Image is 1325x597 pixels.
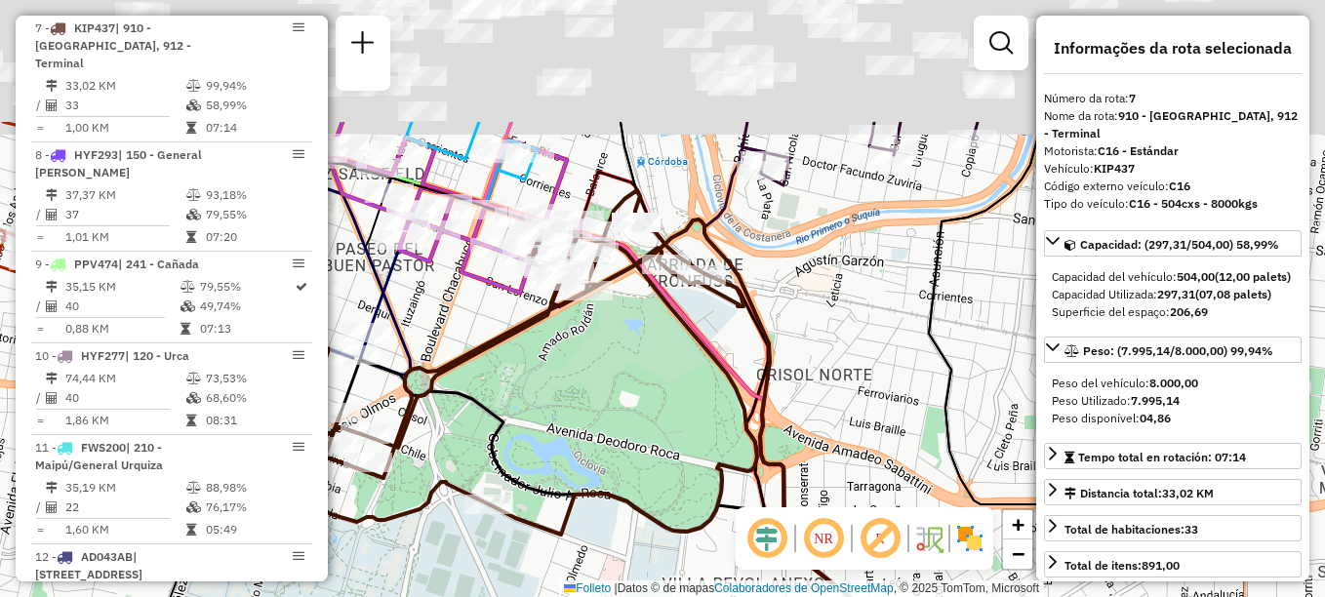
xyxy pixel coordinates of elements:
font: 12 - [35,549,57,564]
i: Total de Atividades [46,300,58,312]
strong: 8.000,00 [1149,376,1198,390]
td: 22 [64,497,185,517]
td: 35,19 KM [64,478,185,497]
i: % de utilização da cubagem [186,209,201,220]
a: Acercar [1003,510,1032,539]
td: 40 [64,297,180,316]
i: Rota otimizada [296,281,307,293]
td: 99,94% [205,76,303,96]
div: Tipo do veículo: [1044,195,1302,213]
font: Capacidad del vehículo: [1052,269,1291,284]
a: Peso: (7.995,14/8.000,00) 99,94% [1044,337,1302,363]
i: Distância Total [46,373,58,384]
td: 93,18% [205,185,303,205]
font: 76,17% [206,499,247,514]
strong: C16 - 504cxs - 8000kgs [1129,196,1258,211]
font: Distancia total: [1080,486,1214,500]
i: Distância Total [46,281,58,293]
i: Distância Total [46,482,58,494]
div: Datos © de mapas , © 2025 TomTom, Microsoft [559,580,1044,597]
td: 0,88 KM [64,319,180,338]
div: Nome da rota: [1044,107,1302,142]
font: 58,99% [206,98,247,112]
a: Tempo total en rotación: 07:14 [1044,443,1302,469]
span: + [1012,512,1024,537]
td: 40 [64,388,185,408]
td: = [35,227,45,247]
font: Vehículo: [1044,161,1135,176]
span: Peso del vehículo: [1052,376,1198,390]
strong: (07,08 palets) [1195,287,1271,301]
i: % de utilização da cubagem [181,300,195,312]
td: 35,15 KM [64,277,180,297]
span: Ocultar deslocamento [743,515,790,562]
strong: 206,69 [1170,304,1208,319]
strong: 297,31 [1157,287,1195,301]
strong: 504,00 [1177,269,1215,284]
div: Capacidad: (297,31/504,00) 58,99% [1044,260,1302,329]
em: Opções [293,21,304,33]
td: / [35,297,45,316]
span: | [STREET_ADDRESS] [35,549,142,581]
strong: 33 [1184,522,1198,537]
h4: Informações da rota selecionada [1044,39,1302,58]
strong: 891,00 [1142,558,1180,573]
td: 05:49 [205,520,303,539]
img: Fluxo de ruas [913,523,944,554]
font: Capacidad Utilizada: [1052,287,1271,301]
font: 7 - [35,20,50,35]
font: Motorista: [1044,143,1179,158]
strong: 910 - [GEOGRAPHIC_DATA], 912 - Terminal [1044,108,1298,140]
span: | 241 - Cañada [118,257,199,271]
td: 33,02 KM [64,76,185,96]
a: Exibir filtros [982,23,1021,62]
span: − [1012,541,1024,566]
i: % de utilização da cubagem [186,99,201,111]
span: | 210 - Maipú/General Urquiza [35,440,163,472]
td: 1,00 KM [64,118,185,138]
i: Tempo total em rota [186,231,196,243]
span: FWS200 [81,440,126,455]
span: Total de habitaciones: [1064,522,1198,537]
td: / [35,96,45,115]
font: 9 - [35,257,50,271]
i: Total de Atividades [46,392,58,404]
span: PPV474 [74,257,118,271]
div: Peso disponível: [1052,410,1294,427]
i: Tempo total em rota [186,415,196,426]
em: Opções [293,258,304,269]
em: Opções [293,441,304,453]
a: Alejar [1003,539,1032,569]
td: 88,98% [205,478,303,497]
td: 08:31 [205,411,303,430]
span: HYF293 [74,147,118,162]
span: Tempo total en rotación: 07:14 [1078,450,1246,464]
font: 49,74% [200,298,241,313]
i: Total de Atividades [46,209,58,220]
i: Tempo total em rota [181,323,190,335]
font: 68,60% [206,390,247,405]
a: Total de itens:891,00 [1044,551,1302,577]
strong: KIP437 [1094,161,1135,176]
span: | [615,581,618,595]
i: % de utilização do peso [186,80,201,92]
td: 79,55% [199,277,294,297]
img: Exibir/Ocultar setores [954,523,985,554]
i: Distância Total [46,80,58,92]
span: 33,02 KM [1162,486,1214,500]
td: 07:20 [205,227,303,247]
em: Opções [293,148,304,160]
i: Total de Atividades [46,99,58,111]
td: 07:13 [199,319,294,338]
div: Total de itens: [1064,557,1180,575]
div: Código externo veículo: [1044,178,1302,195]
span: KIP437 [74,20,115,35]
td: 1,60 KM [64,520,185,539]
i: Distância Total [46,189,58,201]
i: % de utilização do peso [186,482,201,494]
a: Nova sessão e pesquisa [343,23,382,67]
td: / [35,497,45,517]
i: % de utilização do peso [186,189,201,201]
span: Exibir rótulo [857,515,903,562]
span: | 150 - General [PERSON_NAME] [35,147,202,179]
